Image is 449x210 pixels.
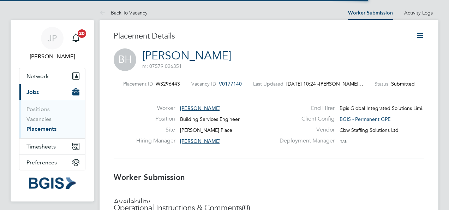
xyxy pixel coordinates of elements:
[19,84,85,100] button: Jobs
[69,27,83,49] a: 20
[19,139,85,154] button: Timesheets
[114,48,136,71] span: BH
[180,127,232,133] span: [PERSON_NAME] Place
[375,81,388,87] label: Status
[253,81,283,87] label: Last Updated
[29,177,76,189] img: bgis-logo-retina.png
[136,105,175,112] label: Worker
[136,137,175,145] label: Hiring Manager
[191,81,216,87] label: Vacancy ID
[114,31,405,41] h3: Placement Details
[275,115,335,123] label: Client Config
[26,106,50,112] a: Positions
[26,159,57,166] span: Preferences
[19,68,85,84] button: Network
[19,177,85,189] a: Go to home page
[100,10,148,16] a: Back To Vacancy
[19,27,85,61] a: JP[PERSON_NAME]
[142,63,182,69] span: m: 07579 026351
[156,81,180,87] span: WS296443
[275,137,335,145] label: Deployment Manager
[136,126,175,134] label: Site
[286,81,319,87] span: [DATE] 10:24 -
[180,116,240,122] span: Building Services Engineer
[348,10,393,16] a: Worker Submission
[142,49,231,63] a: [PERSON_NAME]
[19,154,85,170] button: Preferences
[180,105,221,111] span: [PERSON_NAME]
[180,138,221,144] span: [PERSON_NAME]
[219,81,242,87] span: V0177140
[114,173,185,182] b: Worker Submission
[11,20,94,202] nav: Main navigation
[78,29,86,38] span: 20
[275,105,335,112] label: End Hirer
[340,105,427,111] span: Bgis Global Integrated Solutions Limi…
[26,73,49,80] span: Network
[340,127,399,133] span: Cbw Staffing Solutions Ltd
[48,34,57,43] span: JP
[136,115,175,123] label: Position
[404,10,433,16] a: Activity Logs
[275,126,335,134] label: Vendor
[340,138,347,144] span: n/a
[26,143,56,150] span: Timesheets
[391,81,415,87] span: Submitted
[26,126,56,132] a: Placements
[123,81,153,87] label: Placement ID
[114,197,424,207] h3: Availability
[319,81,363,87] span: [PERSON_NAME]…
[19,52,85,61] span: Jasmin Padmore
[26,89,39,95] span: Jobs
[19,100,85,138] div: Jobs
[340,116,391,122] span: BGIS - Permanent GPE
[26,116,52,122] a: Vacancies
